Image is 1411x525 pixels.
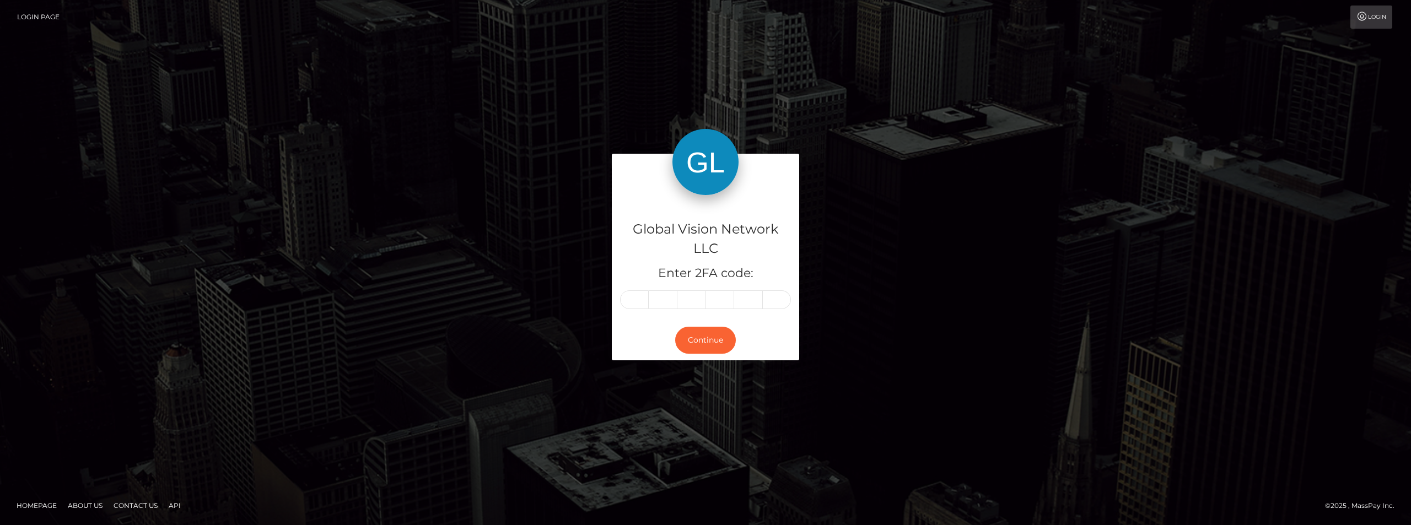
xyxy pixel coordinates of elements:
[17,6,60,29] a: Login Page
[675,327,736,354] button: Continue
[620,220,791,258] h4: Global Vision Network LLC
[620,265,791,282] h5: Enter 2FA code:
[109,497,162,514] a: Contact Us
[672,129,739,195] img: Global Vision Network LLC
[63,497,107,514] a: About Us
[1325,500,1403,512] div: © 2025 , MassPay Inc.
[164,497,185,514] a: API
[1350,6,1392,29] a: Login
[12,497,61,514] a: Homepage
